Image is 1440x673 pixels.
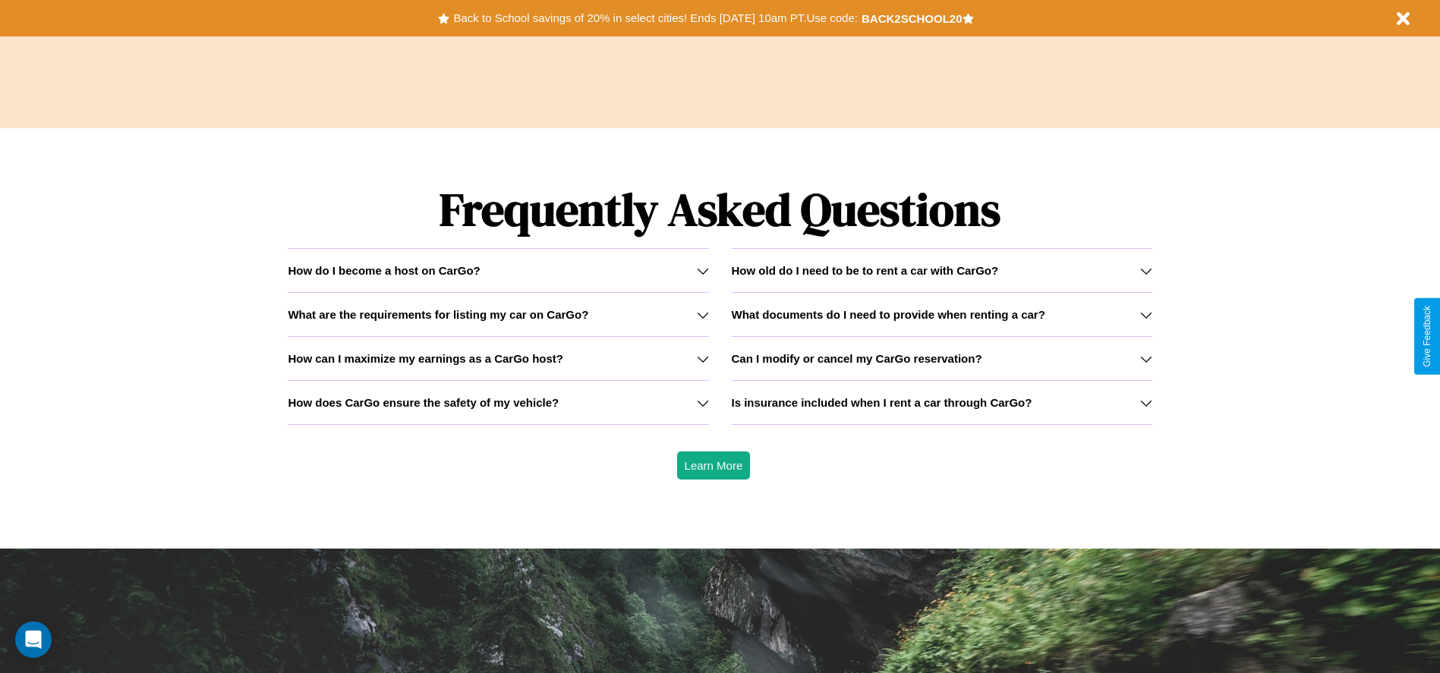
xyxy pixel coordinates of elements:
[288,396,559,409] h3: How does CarGo ensure the safety of my vehicle?
[288,352,563,365] h3: How can I maximize my earnings as a CarGo host?
[677,451,751,480] button: Learn More
[732,396,1032,409] h3: Is insurance included when I rent a car through CarGo?
[449,8,861,29] button: Back to School savings of 20% in select cities! Ends [DATE] 10am PT.Use code:
[732,264,999,277] h3: How old do I need to be to rent a car with CarGo?
[732,308,1045,321] h3: What documents do I need to provide when renting a car?
[288,171,1152,248] h1: Frequently Asked Questions
[15,621,52,658] div: Open Intercom Messenger
[288,308,588,321] h3: What are the requirements for listing my car on CarGo?
[732,352,982,365] h3: Can I modify or cancel my CarGo reservation?
[862,12,963,25] b: BACK2SCHOOL20
[288,264,480,277] h3: How do I become a host on CarGo?
[1422,306,1432,367] div: Give Feedback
